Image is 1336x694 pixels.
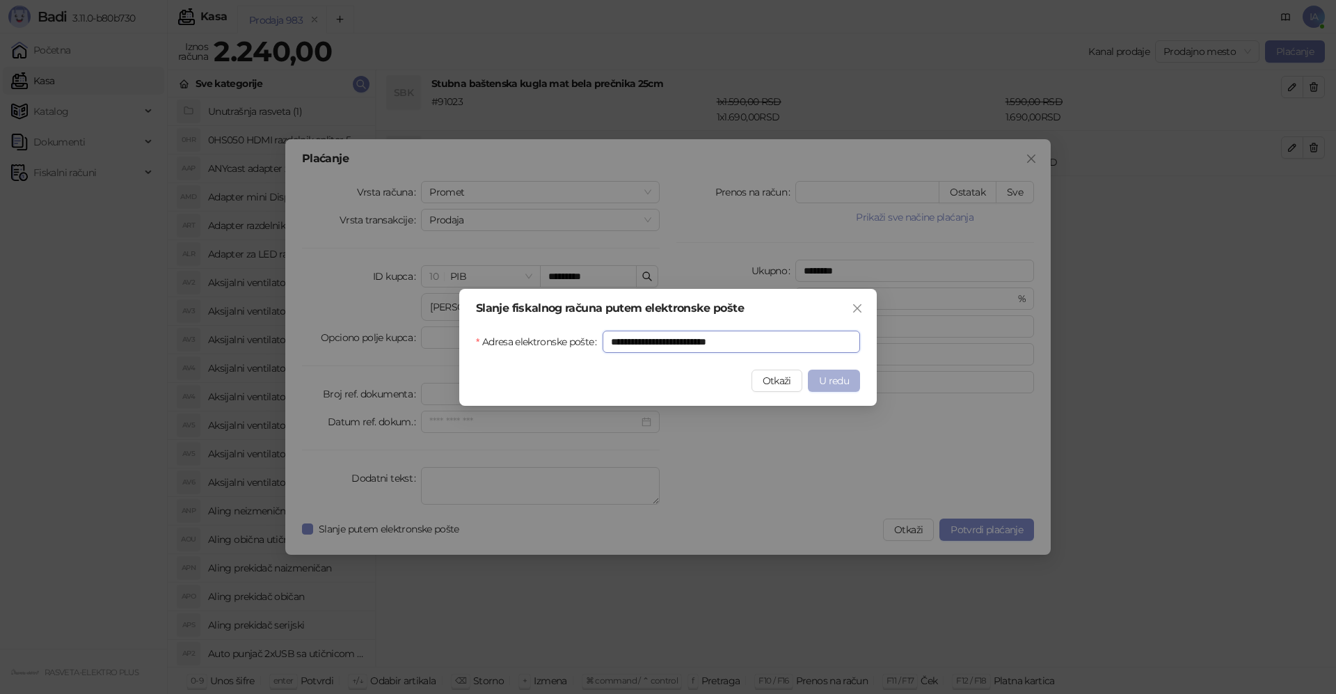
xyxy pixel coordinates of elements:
[852,303,863,314] span: close
[808,370,860,392] button: U redu
[763,374,791,387] span: Otkaži
[846,303,868,314] span: Zatvori
[751,370,802,392] button: Otkaži
[603,331,860,353] input: Adresa elektronske pošte
[846,297,868,320] button: Close
[819,374,849,387] span: U redu
[476,303,860,314] div: Slanje fiskalnog računa putem elektronske pošte
[476,331,603,353] label: Adresa elektronske pošte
